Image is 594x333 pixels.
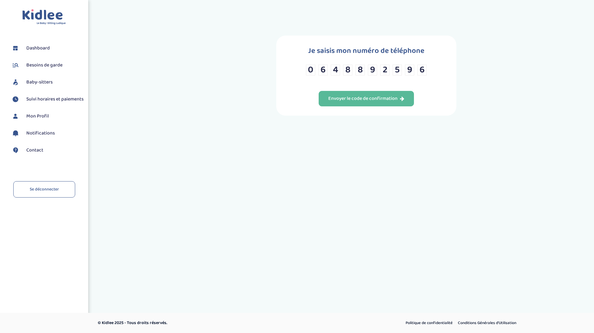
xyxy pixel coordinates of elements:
a: Contact [11,146,84,155]
img: besoin.svg [11,61,20,70]
a: Besoins de garde [11,61,84,70]
img: contact.svg [11,146,20,155]
span: Mon Profil [26,113,49,120]
a: Conditions Générales d’Utilisation [456,319,519,327]
img: babysitters.svg [11,78,20,87]
a: Suivi horaires et paiements [11,95,84,104]
span: Baby-sitters [26,79,53,86]
img: suivihoraire.svg [11,95,20,104]
img: logo.svg [22,9,66,25]
img: profil.svg [11,112,20,121]
a: Baby-sitters [11,78,84,87]
span: Notifications [26,130,55,137]
a: Notifications [11,129,84,138]
img: dashboard.svg [11,44,20,53]
img: notification.svg [11,129,20,138]
button: Envoyer le code de confirmation [319,91,414,106]
a: Dashboard [11,44,84,53]
div: Envoyer le code de confirmation [328,95,404,102]
p: © Kidlee 2025 - Tous droits réservés. [98,320,323,326]
span: Dashboard [26,45,50,52]
span: Suivi horaires et paiements [26,96,84,103]
span: Contact [26,147,43,154]
a: Se déconnecter [13,181,75,198]
h1: Je saisis mon numéro de téléphone [308,45,424,57]
a: Mon Profil [11,112,84,121]
span: Besoins de garde [26,62,62,69]
a: Politique de confidentialité [403,319,455,327]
